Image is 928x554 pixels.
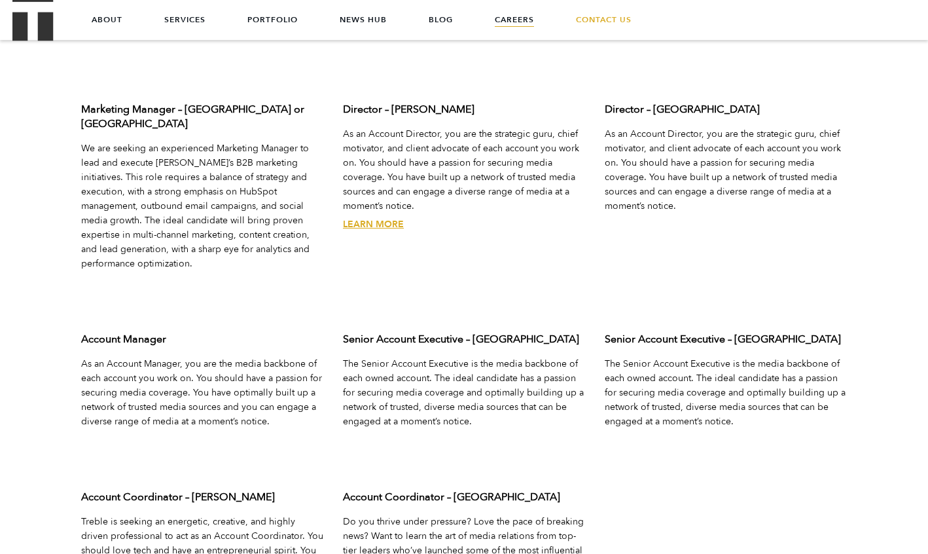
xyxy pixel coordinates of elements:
[343,357,585,429] p: The Senior Account Executive is the media backbone of each owned account. The ideal candidate has...
[81,102,323,131] h3: Marketing Manager – [GEOGRAPHIC_DATA] or [GEOGRAPHIC_DATA]
[605,102,847,117] h3: Director – [GEOGRAPHIC_DATA]
[81,357,323,429] p: As an Account Manager, you are the media backbone of each account you work on. You should have a ...
[343,102,585,117] h3: Director – [PERSON_NAME]
[81,332,323,346] h3: Account Manager
[343,490,585,504] h3: Account Coordinator – [GEOGRAPHIC_DATA]
[343,218,404,231] a: Director – Austin
[605,127,847,213] p: As an Account Director, you are the strategic guru, chief motivator, and client advocate of each ...
[343,332,585,346] h3: Senior Account Executive – [GEOGRAPHIC_DATA]
[605,332,847,346] h3: Senior Account Executive – [GEOGRAPHIC_DATA]
[605,357,847,429] p: The Senior Account Executive is the media backbone of each owned account. The ideal candidate has...
[81,141,323,271] p: We are seeking an experienced Marketing Manager to lead and execute [PERSON_NAME]’s B2B marketing...
[343,127,585,213] p: As an Account Director, you are the strategic guru, chief motivator, and client advocate of each ...
[81,490,323,504] h3: Account Coordinator – [PERSON_NAME]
